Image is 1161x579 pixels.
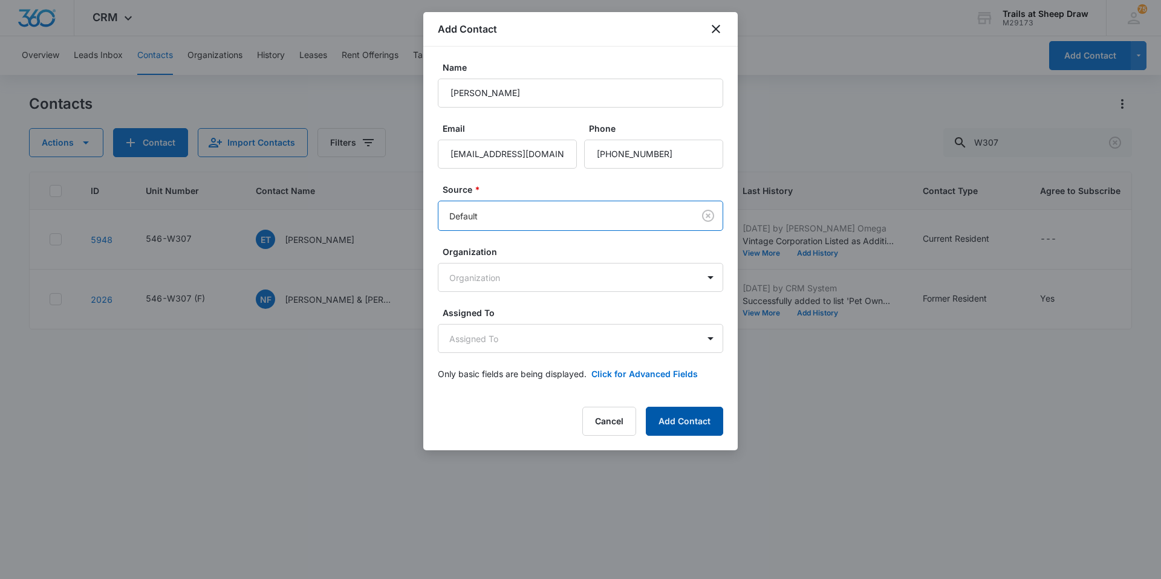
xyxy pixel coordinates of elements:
label: Phone [589,122,728,135]
label: Organization [443,245,728,258]
input: Name [438,79,723,108]
input: Phone [584,140,723,169]
label: Source [443,183,728,196]
button: close [709,22,723,36]
p: Only basic fields are being displayed. [438,367,587,380]
button: Clear [698,206,718,225]
input: Email [438,140,577,169]
button: Cancel [582,407,636,436]
h1: Add Contact [438,22,497,36]
label: Email [443,122,582,135]
label: Assigned To [443,306,728,319]
button: Add Contact [646,407,723,436]
button: Click for Advanced Fields [591,367,698,380]
label: Name [443,61,728,74]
